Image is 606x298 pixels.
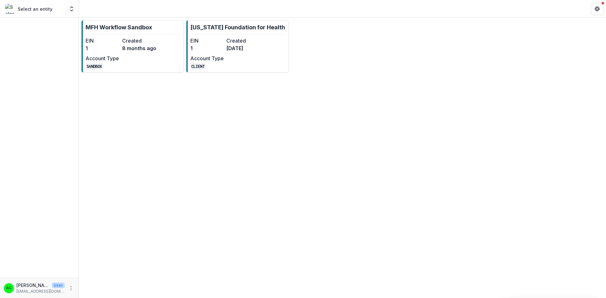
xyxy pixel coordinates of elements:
dt: Account Type [190,55,224,62]
button: Get Help [591,3,603,15]
code: SANDBOX [86,63,103,70]
dd: 8 months ago [122,44,156,52]
a: [US_STATE] Foundation for HealthEIN1Created[DATE]Account TypeCLIENT [186,20,288,73]
p: User [52,283,65,288]
p: MFH Workflow Sandbox [86,23,152,32]
p: [EMAIL_ADDRESS][DOMAIN_NAME] [16,289,65,294]
dt: Account Type [86,55,120,62]
p: [PERSON_NAME] [16,282,49,289]
p: [US_STATE] Foundation for Health [190,23,285,32]
dt: EIN [190,37,224,44]
button: More [67,284,75,292]
dd: 1 [86,44,120,52]
dd: 1 [190,44,224,52]
dt: Created [226,37,260,44]
dd: [DATE] [226,44,260,52]
button: Open entity switcher [67,3,76,15]
dt: EIN [86,37,120,44]
a: MFH Workflow SandboxEIN1Created8 months agoAccount TypeSANDBOX [81,20,184,73]
img: Select an entity [5,4,15,14]
div: Alyssa Curran [6,286,12,290]
p: Select an entity [18,6,52,12]
dt: Created [122,37,156,44]
code: CLIENT [190,63,205,70]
